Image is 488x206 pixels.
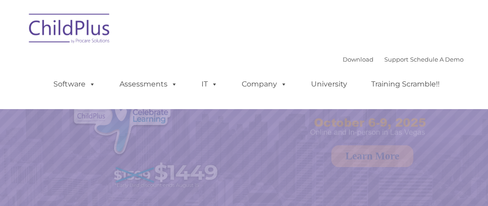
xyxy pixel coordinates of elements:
a: Support [384,56,408,63]
a: University [302,75,356,93]
a: Company [233,75,296,93]
a: Download [343,56,373,63]
a: IT [192,75,227,93]
a: Assessments [110,75,187,93]
a: Learn More [331,145,413,167]
img: ChildPlus by Procare Solutions [24,7,115,53]
a: Training Scramble!! [362,75,449,93]
a: Schedule A Demo [410,56,464,63]
font: | [343,56,464,63]
a: Software [44,75,105,93]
